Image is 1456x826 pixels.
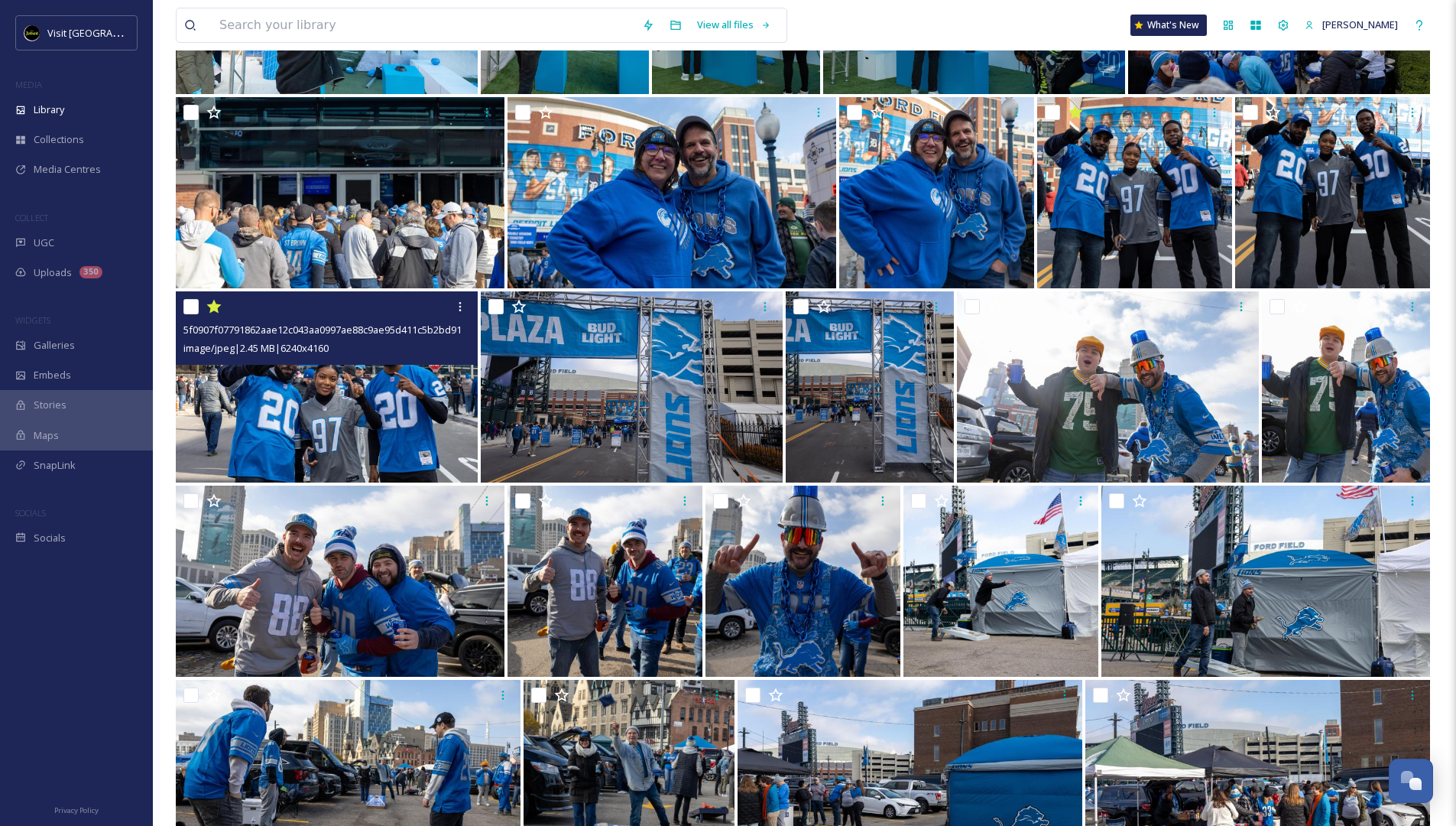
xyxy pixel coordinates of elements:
span: COLLECT [15,212,48,223]
button: Open Chat [1389,759,1433,803]
span: Stories [34,398,66,412]
div: 350 [79,266,102,278]
img: b2d79ea6cbe6f87cf3f4a0081d32693e5d5b373d98a1e2cd5dba829004a66741.jpg [1235,97,1430,288]
span: SOCIALS [15,507,46,519]
img: 5daf7489267d0b562ecd04fcb00d42c2ab6a9bb37ba3e0d4847644d0f0a691e2.jpg [786,291,954,483]
span: Maps [34,428,59,443]
span: Embeds [34,368,71,382]
img: f7c0eadca6950f33f76295732bfc4b7c409f20a6dbb102c7b2e1c3cd6c9b4481.jpg [839,97,1034,288]
span: 5f0907f07791862aae12c043aa0997ae88c9ae95d411c5b2bd913bf460a076b2.jpg [183,322,542,337]
a: View all files [689,10,779,40]
img: 2141dfae86f623509f1ae7622c8c386248fd96cf7bef3816b69382ac457c3aa1.jpg [176,97,504,288]
span: UGC [34,236,54,250]
span: image/jpeg | 2.45 MB | 6240 x 4160 [183,341,329,355]
img: 5f0907f07791862aae12c043aa0997ae88c9ae95d411c5b2bd913bf460a076b2.jpg [176,291,478,483]
img: c6d575d62de02f07a0e04d2272cc2b0929657971c3f41fa18f44b5e89d41d4e3.jpg [1262,291,1430,483]
a: Privacy Policy [54,800,99,818]
span: Library [34,102,64,117]
span: WIDGETS [15,314,50,326]
img: VISIT%20DETROIT%20LOGO%20-%20BLACK%20BACKGROUND.png [24,25,40,41]
img: a770337c6f5889da3cee1fb50933b93104c358187fab3de196f004036f20f03a.jpg [507,97,836,288]
span: Visit [GEOGRAPHIC_DATA] [47,25,166,40]
img: d00e6f3c6e5369d7f5938de3143f9cc17b52a2b0db7492fdfed8602ba9f99344.jpg [705,486,900,677]
span: Socials [34,531,66,545]
img: 5c11b6cc15c1dcb10173722c69d84d55838a52b80fdb7331501293c54f07855c.jpg [1101,486,1430,677]
span: Galleries [34,338,75,353]
input: Search your library [212,8,634,42]
img: 24ffd261d7dd0d2c00ca92f1910f351961dc8b9c582c9f95fcd82555bcda090b.jpg [176,486,504,677]
span: Media Centres [34,162,101,177]
span: SnapLink [34,458,76,473]
span: Privacy Policy [54,805,99,815]
img: b849d25e567081949d088d5bb91756219f5dad072006657124b2038504de3743.jpg [1037,97,1232,288]
a: What's New [1130,15,1207,36]
span: Collections [34,132,84,147]
img: b10ad5cb1310f4f22d8d48cabb4d85c21c0359d9a71e01c055c2e1b6f4e85040.jpg [903,486,1098,677]
span: MEDIA [15,79,42,90]
span: Uploads [34,265,72,280]
span: [PERSON_NAME] [1322,18,1398,31]
img: 77939a10c81d2ecbe363773771e7df2bf0ee09b3601aecae7368e83478c44379.jpg [507,486,702,677]
a: [PERSON_NAME] [1297,10,1406,40]
img: 539db1fa8e8663eca32134f95bbd28469324504e1d385ac5c1b8d338c2c532b6.jpg [957,291,1259,483]
img: 6b433adb8930b7d20f608d0dfcaee22a8ce920fe4ac981a92d3570e4e642936a.jpg [481,291,783,483]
